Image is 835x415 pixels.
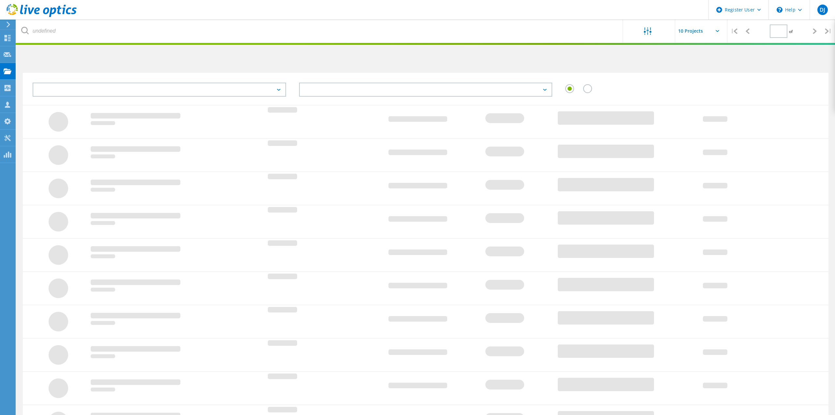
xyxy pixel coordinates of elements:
[789,29,793,34] span: of
[777,7,782,13] svg: \n
[822,20,835,43] div: |
[727,20,741,43] div: |
[16,20,623,42] input: undefined
[7,14,77,18] a: Live Optics Dashboard
[820,7,825,12] span: DJ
